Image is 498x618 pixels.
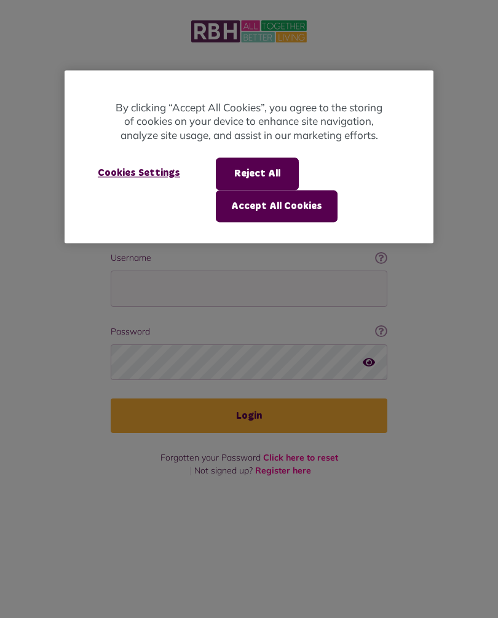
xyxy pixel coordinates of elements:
[65,70,433,243] div: Privacy
[83,158,195,189] button: Cookies Settings
[65,70,433,243] div: Cookie banner
[216,190,338,222] button: Accept All Cookies
[216,158,299,190] button: Reject All
[114,101,384,143] p: By clicking “Accept All Cookies”, you agree to the storing of cookies on your device to enhance s...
